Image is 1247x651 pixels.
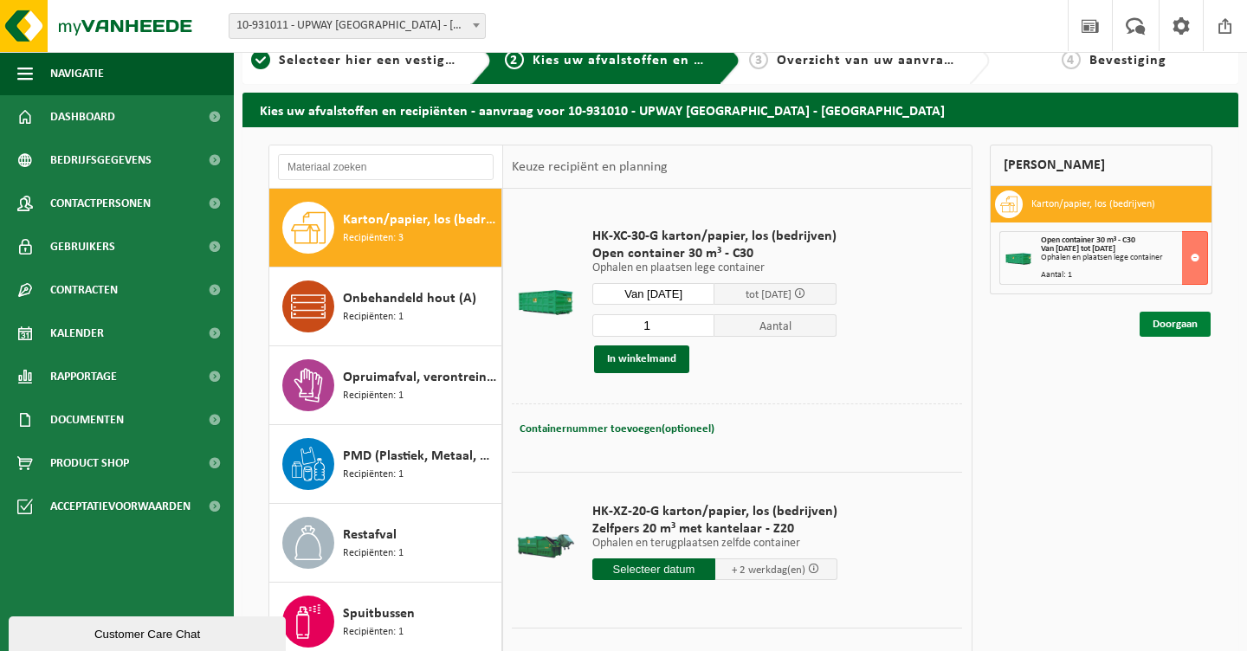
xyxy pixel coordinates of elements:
button: Karton/papier, los (bedrijven) Recipiënten: 3 [269,189,502,267]
button: PMD (Plastiek, Metaal, Drankkartons) (bedrijven) Recipiënten: 1 [269,425,502,504]
iframe: chat widget [9,613,289,651]
span: Recipiënten: 1 [343,309,404,325]
span: Rapportage [50,355,117,398]
p: Ophalen en terugplaatsen zelfde container [592,538,837,550]
div: Aantal: 1 [1041,271,1208,280]
span: Spuitbussen [343,603,415,624]
span: tot [DATE] [746,289,791,300]
button: Onbehandeld hout (A) Recipiënten: 1 [269,267,502,346]
span: 1 [251,50,270,69]
button: Opruimafval, verontreinigd met olie Recipiënten: 1 [269,346,502,425]
span: 3 [749,50,768,69]
span: Product Shop [50,442,129,485]
span: Contracten [50,268,118,312]
input: Materiaal zoeken [278,154,494,180]
span: Contactpersonen [50,182,151,225]
a: Doorgaan [1140,312,1211,337]
span: Karton/papier, los (bedrijven) [343,209,497,230]
a: 1Selecteer hier een vestiging [251,50,457,71]
input: Selecteer datum [592,283,714,305]
span: 4 [1062,50,1081,69]
span: Recipiënten: 3 [343,230,404,247]
span: Onbehandeld hout (A) [343,288,476,309]
span: 10-931011 - UPWAY BELGIUM - MECHELEN [229,14,485,38]
div: Ophalen en plaatsen lege container [1041,254,1208,262]
p: Ophalen en plaatsen lege container [592,262,837,274]
span: Overzicht van uw aanvraag [777,54,959,68]
span: Kies uw afvalstoffen en recipiënten [533,54,771,68]
span: 10-931011 - UPWAY BELGIUM - MECHELEN [229,13,486,39]
span: Bedrijfsgegevens [50,139,152,182]
span: Open container 30 m³ - C30 [1041,235,1135,245]
strong: Van [DATE] tot [DATE] [1041,244,1115,254]
span: Recipiënten: 1 [343,545,404,562]
h3: Karton/papier, los (bedrijven) [1031,190,1155,218]
span: Gebruikers [50,225,115,268]
span: Restafval [343,525,397,545]
span: 2 [505,50,524,69]
div: Keuze recipiënt en planning [503,145,676,189]
span: Opruimafval, verontreinigd met olie [343,367,497,388]
button: In winkelmand [594,345,689,373]
span: Dashboard [50,95,115,139]
span: Open container 30 m³ - C30 [592,245,837,262]
span: Bevestiging [1089,54,1166,68]
span: Selecteer hier een vestiging [279,54,466,68]
span: Kalender [50,312,104,355]
span: Documenten [50,398,124,442]
span: Aantal [714,314,837,337]
span: PMD (Plastiek, Metaal, Drankkartons) (bedrijven) [343,446,497,467]
h2: Kies uw afvalstoffen en recipiënten - aanvraag voor 10-931010 - UPWAY [GEOGRAPHIC_DATA] - [GEOGRA... [242,93,1238,126]
span: HK-XZ-20-G karton/papier, los (bedrijven) [592,503,837,520]
button: Restafval Recipiënten: 1 [269,504,502,583]
span: HK-XC-30-G karton/papier, los (bedrijven) [592,228,837,245]
span: Containernummer toevoegen(optioneel) [520,423,714,435]
span: Zelfpers 20 m³ met kantelaar - Z20 [592,520,837,538]
span: Navigatie [50,52,104,95]
input: Selecteer datum [592,558,715,580]
span: Recipiënten: 1 [343,624,404,641]
span: Recipiënten: 1 [343,467,404,483]
span: Acceptatievoorwaarden [50,485,191,528]
button: Containernummer toevoegen(optioneel) [518,417,716,442]
div: [PERSON_NAME] [990,145,1213,186]
span: Recipiënten: 1 [343,388,404,404]
span: + 2 werkdag(en) [732,564,805,576]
